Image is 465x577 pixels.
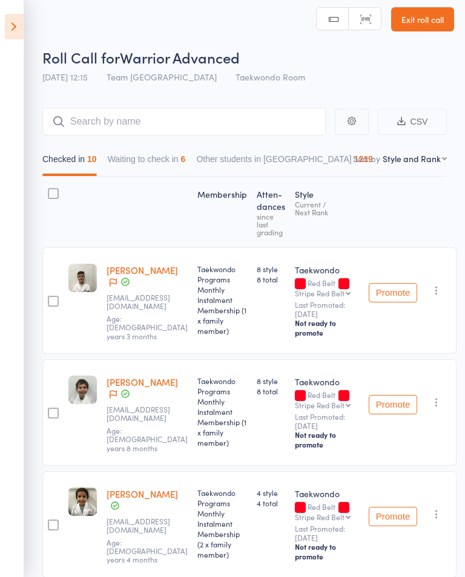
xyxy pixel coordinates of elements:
span: Team [GEOGRAPHIC_DATA] [107,71,217,83]
span: 4 style [257,487,285,498]
button: Promote [369,395,417,414]
a: [PERSON_NAME] [107,264,178,276]
button: CSV [378,109,447,135]
img: image1676674768.png [68,487,97,516]
img: image1675921256.png [68,264,97,292]
a: [PERSON_NAME] [107,487,178,500]
div: Not ready to promote [295,318,359,337]
div: Atten­dances [252,182,290,242]
small: helenamanastasiou@gmail.com [107,405,185,423]
button: Promote [369,507,417,526]
small: Last Promoted: [DATE] [295,524,359,542]
div: Not ready to promote [295,542,359,561]
span: 8 style [257,376,285,386]
div: since last grading [257,212,285,236]
input: Search by name [42,108,326,135]
small: tanyaadya05@gmail.com [107,517,185,535]
button: Waiting to check in6 [108,148,186,176]
a: Exit roll call [391,7,454,31]
button: Other students in [GEOGRAPHIC_DATA]1219 [196,148,372,176]
span: Taekwondo Room [236,71,305,83]
div: Stripe Red Belt [295,513,345,521]
span: Warrior Advanced [120,47,240,67]
span: Age: [DEMOGRAPHIC_DATA] years 4 months [107,537,188,565]
span: Age: [DEMOGRAPHIC_DATA] years 3 months [107,313,188,341]
div: Style and Rank [383,152,441,165]
span: 8 style [257,264,285,274]
div: 6 [181,154,186,164]
div: Stripe Red Belt [295,289,345,297]
div: Red Belt [295,279,359,297]
small: viskas@gmail.com [107,293,185,311]
div: Current / Next Rank [295,200,359,216]
div: Taekwondo [295,487,359,500]
span: 8 total [257,386,285,396]
div: Taekwondo [295,264,359,276]
div: Style [290,182,364,242]
div: Not ready to promote [295,430,359,449]
button: Checked in10 [42,148,97,176]
small: Last Promoted: [DATE] [295,301,359,318]
label: Sort by [353,152,380,165]
div: Membership [193,182,252,242]
div: Taekwondo [295,376,359,388]
div: Red Belt [295,503,359,521]
div: Red Belt [295,391,359,409]
img: image1660951999.png [68,376,97,404]
div: Stripe Red Belt [295,401,345,409]
span: Roll Call for [42,47,120,67]
div: 10 [87,154,97,164]
div: Taekwondo Programs Monthly Instalment Membership (1 x family member) [197,376,247,448]
span: 8 total [257,274,285,284]
span: Age: [DEMOGRAPHIC_DATA] years 8 months [107,425,188,453]
div: Taekwondo Programs Monthly Instalment Membership (2 x family member) [197,487,247,559]
span: [DATE] 12:15 [42,71,88,83]
small: Last Promoted: [DATE] [295,412,359,430]
span: 4 total [257,498,285,508]
button: Promote [369,283,417,302]
a: [PERSON_NAME] [107,376,178,388]
div: Taekwondo Programs Monthly Instalment Membership (1 x family member) [197,264,247,336]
